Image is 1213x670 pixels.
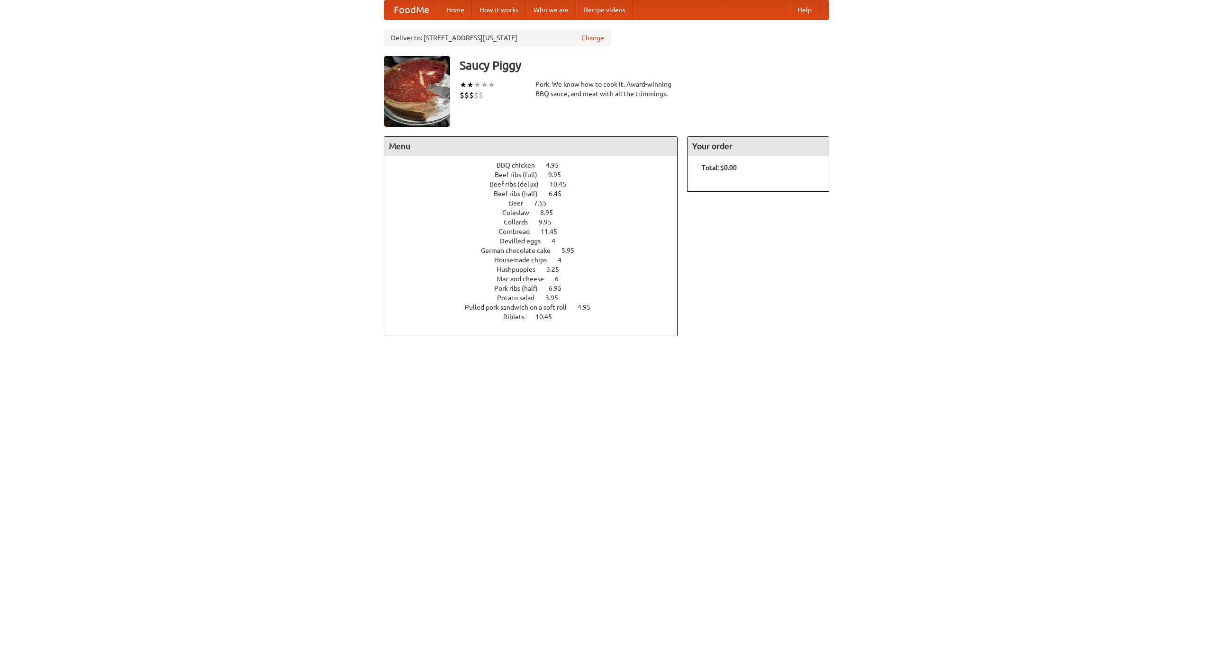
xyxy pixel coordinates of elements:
li: $ [460,90,464,100]
a: Coleslaw 8.95 [502,209,570,216]
span: 6.95 [549,285,571,292]
a: Change [581,33,604,43]
li: $ [469,90,474,100]
span: Hushpuppies [497,266,545,273]
h4: Your order [688,137,829,156]
span: 11.45 [541,228,567,235]
span: Collards [504,218,537,226]
a: Help [790,0,819,19]
span: Devilled eggs [500,237,550,245]
a: Recipe videos [576,0,633,19]
span: Housemade chips [494,256,556,264]
b: Total: $0.00 [702,164,737,171]
a: Cornbread 11.45 [498,228,575,235]
li: $ [464,90,469,100]
div: Pork. We know how to cook it. Award-winning BBQ sauce, and meat with all the trimmings. [535,80,678,98]
a: Hushpuppies 3.25 [497,266,577,273]
li: $ [479,90,483,100]
a: How it works [472,0,526,19]
span: German chocolate cake [481,247,560,254]
li: $ [474,90,479,100]
span: Beef ribs (half) [494,190,547,197]
span: 3.95 [545,294,568,302]
li: ★ [460,80,467,90]
span: Beef ribs (full) [495,171,547,179]
a: BBQ chicken 4.95 [497,161,576,169]
span: Cornbread [498,228,539,235]
a: Pulled pork sandwich on a soft roll 4.95 [465,304,608,311]
a: Riblets 10.45 [503,313,570,321]
span: 7.55 [534,199,556,207]
span: 10.45 [535,313,561,321]
span: 4 [558,256,571,264]
span: Riblets [503,313,534,321]
a: Devilled eggs 4 [500,237,573,245]
span: Beer [509,199,533,207]
span: 9.95 [548,171,570,179]
span: Mac and cheese [497,275,553,283]
span: 6 [555,275,568,283]
span: 4 [552,237,565,245]
a: Home [439,0,472,19]
img: angular.jpg [384,56,450,127]
a: Who we are [526,0,576,19]
a: German chocolate cake 5.95 [481,247,592,254]
span: 4.95 [546,161,568,169]
span: 9.95 [539,218,561,226]
span: 4.95 [578,304,600,311]
li: ★ [467,80,474,90]
span: Potato salad [497,294,544,302]
li: ★ [474,80,481,90]
a: Pork ribs (half) 6.95 [494,285,579,292]
a: Beef ribs (full) 9.95 [495,171,579,179]
a: FoodMe [384,0,439,19]
span: 3.25 [546,266,569,273]
span: Beef ribs (delux) [489,180,548,188]
span: 10.45 [550,180,576,188]
h3: Saucy Piggy [460,56,829,75]
a: Beef ribs (delux) 10.45 [489,180,584,188]
a: Beer 7.55 [509,199,564,207]
div: Deliver to: [STREET_ADDRESS][US_STATE] [384,29,611,46]
a: Potato salad 3.95 [497,294,576,302]
li: ★ [481,80,488,90]
span: BBQ chicken [497,161,544,169]
a: Mac and cheese 6 [497,275,576,283]
span: Pulled pork sandwich on a soft roll [465,304,576,311]
span: 5.95 [561,247,584,254]
span: Pork ribs (half) [494,285,547,292]
span: Coleslaw [502,209,539,216]
span: 8.95 [540,209,562,216]
a: Beef ribs (half) 6.45 [494,190,579,197]
li: ★ [488,80,495,90]
a: Collards 9.95 [504,218,569,226]
span: 6.45 [549,190,571,197]
h4: Menu [384,137,677,156]
a: Housemade chips 4 [494,256,579,264]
